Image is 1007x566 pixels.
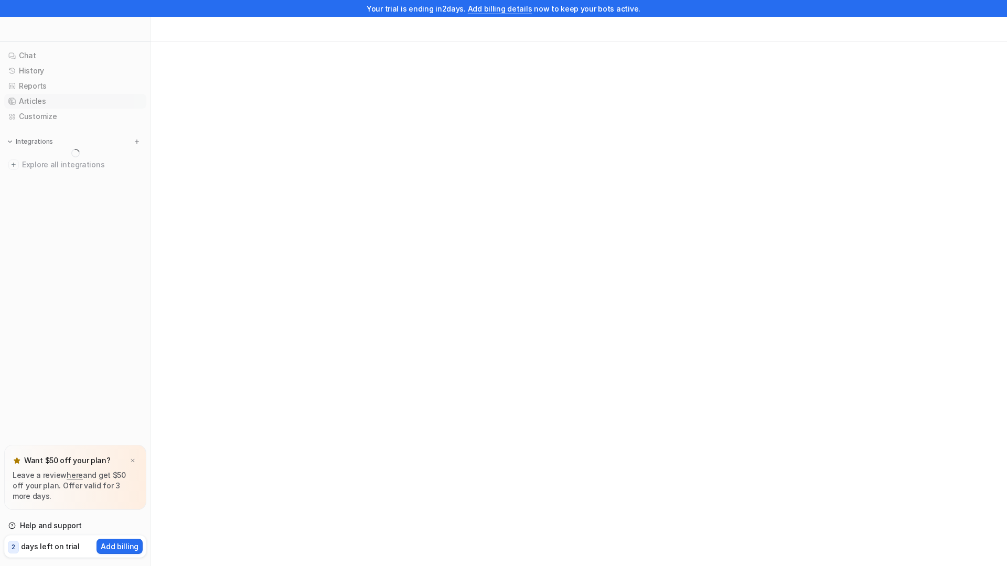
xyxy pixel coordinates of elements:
[67,471,83,479] a: here
[13,470,138,501] p: Leave a review and get $50 off your plan. Offer valid for 3 more days.
[16,137,53,146] p: Integrations
[4,109,146,124] a: Customize
[4,518,146,533] a: Help and support
[97,539,143,554] button: Add billing
[4,157,146,172] a: Explore all integrations
[24,455,111,466] p: Want $50 off your plan?
[12,542,15,552] p: 2
[4,94,146,109] a: Articles
[468,4,532,13] a: Add billing details
[4,48,146,63] a: Chat
[101,541,138,552] p: Add billing
[21,541,80,552] p: days left on trial
[4,79,146,93] a: Reports
[133,138,141,145] img: menu_add.svg
[6,138,14,145] img: expand menu
[13,456,21,465] img: star
[4,63,146,78] a: History
[130,457,136,464] img: x
[22,156,142,173] span: Explore all integrations
[4,136,56,147] button: Integrations
[8,159,19,170] img: explore all integrations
